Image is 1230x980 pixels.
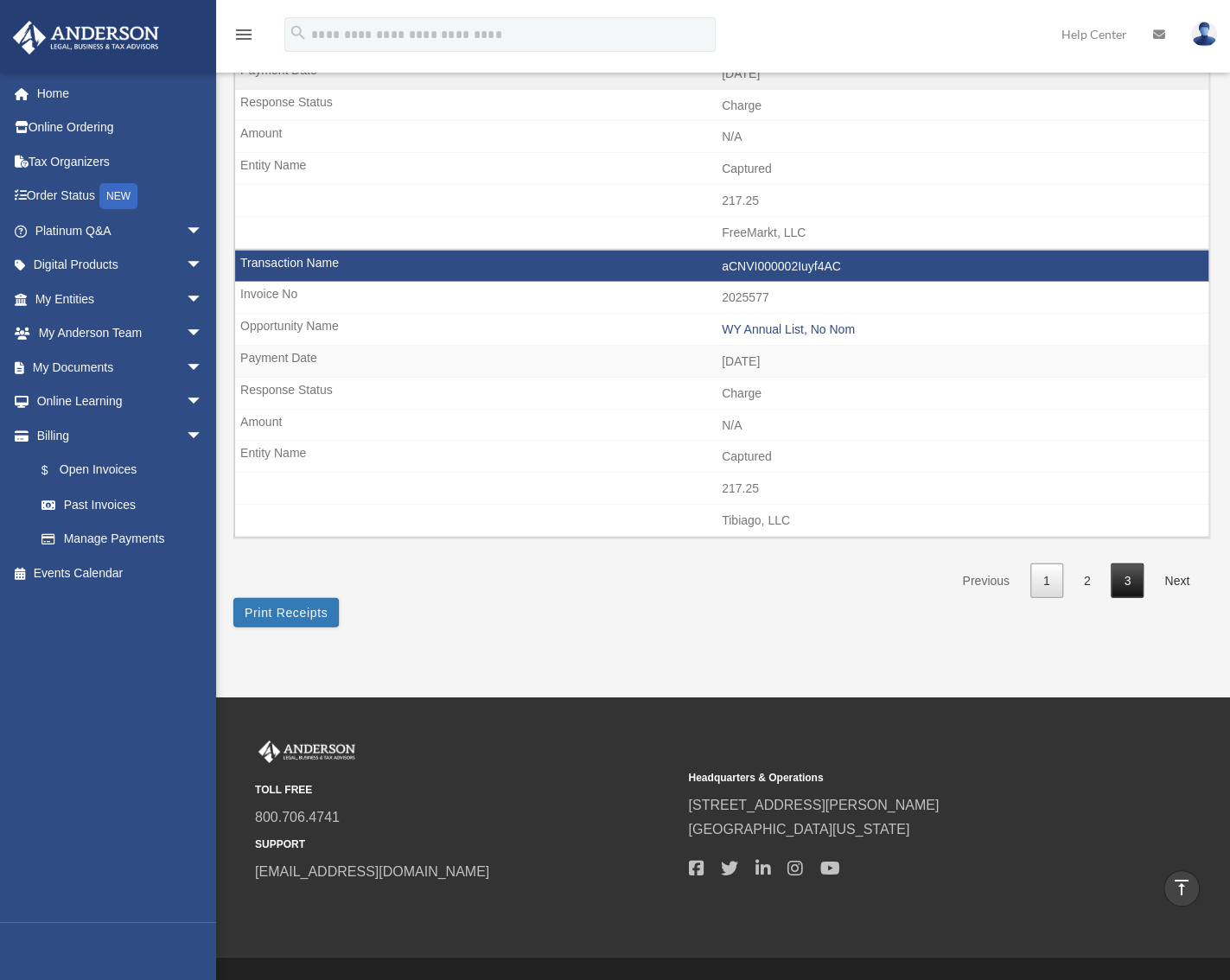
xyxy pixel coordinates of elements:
span: arrow_drop_down [186,316,220,352]
a: Digital Productsarrow_drop_down [12,248,229,283]
i: vertical_align_top [1171,877,1192,898]
a: Online Learningarrow_drop_down [12,385,229,419]
a: Manage Payments [24,522,229,557]
td: Captured [235,441,1208,474]
i: search [289,23,308,42]
a: Previous [949,563,1022,599]
a: Next [1151,563,1202,599]
small: TOLL FREE [255,781,676,799]
a: My Documentsarrow_drop_down [12,350,229,385]
a: 800.706.4741 [255,810,340,824]
div: NEW [99,183,137,209]
td: N/A [235,121,1208,154]
a: Billingarrow_drop_down [12,418,229,453]
a: menu [233,30,254,45]
td: Charge [235,90,1208,123]
td: FreeMarkt, LLC [235,217,1208,250]
span: arrow_drop_down [186,282,220,317]
td: aCNVI000002Iuyf4AC [235,251,1208,283]
td: Charge [235,378,1208,410]
a: Online Ordering [12,111,229,145]
a: $Open Invoices [24,453,229,488]
a: Tax Organizers [12,144,229,179]
button: Print Receipts [233,598,339,627]
a: Platinum Q&Aarrow_drop_down [12,213,229,248]
td: [DATE] [235,58,1208,91]
td: 217.25 [235,473,1208,506]
span: arrow_drop_down [186,418,220,454]
td: 2025577 [235,282,1208,315]
td: Captured [235,153,1208,186]
a: 2 [1071,563,1104,599]
a: Events Calendar [12,556,229,590]
a: [STREET_ADDRESS][PERSON_NAME] [688,798,939,812]
td: Tibiago, LLC [235,505,1208,538]
span: arrow_drop_down [186,248,220,283]
div: WY Annual List, No Nom [722,322,1200,337]
span: arrow_drop_down [186,213,220,249]
a: Order StatusNEW [12,179,229,214]
a: My Anderson Teamarrow_drop_down [12,316,229,351]
a: [GEOGRAPHIC_DATA][US_STATE] [688,822,909,837]
img: Anderson Advisors Platinum Portal [8,21,164,54]
td: 217.25 [235,185,1208,218]
i: menu [233,24,254,45]
a: 1 [1030,563,1063,599]
img: User Pic [1191,22,1217,47]
a: 3 [1111,563,1144,599]
span: arrow_drop_down [186,385,220,420]
small: SUPPORT [255,836,676,854]
a: vertical_align_top [1163,870,1200,907]
img: Anderson Advisors Platinum Portal [255,741,359,763]
small: Headquarters & Operations [688,769,1109,787]
span: arrow_drop_down [186,350,220,385]
a: [EMAIL_ADDRESS][DOMAIN_NAME] [255,864,489,879]
a: Past Invoices [24,487,220,522]
td: [DATE] [235,346,1208,379]
span: $ [51,460,60,481]
td: N/A [235,410,1208,442]
a: My Entitiesarrow_drop_down [12,282,229,316]
a: Home [12,76,229,111]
